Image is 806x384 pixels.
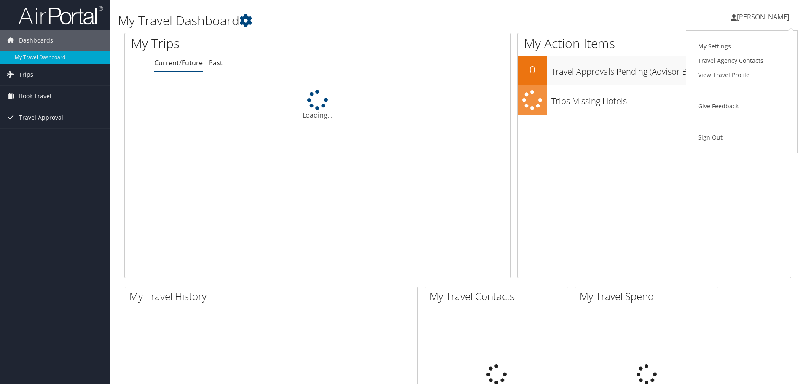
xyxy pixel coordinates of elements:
[580,289,718,303] h2: My Travel Spend
[125,90,510,120] div: Loading...
[518,56,791,85] a: 0Travel Approvals Pending (Advisor Booked)
[695,99,789,113] a: Give Feedback
[19,30,53,51] span: Dashboards
[19,5,103,25] img: airportal-logo.png
[551,62,791,78] h3: Travel Approvals Pending (Advisor Booked)
[129,289,417,303] h2: My Travel History
[19,107,63,128] span: Travel Approval
[695,39,789,54] a: My Settings
[154,58,203,67] a: Current/Future
[118,12,571,30] h1: My Travel Dashboard
[518,62,547,77] h2: 0
[695,130,789,145] a: Sign Out
[695,54,789,68] a: Travel Agency Contacts
[19,64,33,85] span: Trips
[518,85,791,115] a: Trips Missing Hotels
[737,12,789,21] span: [PERSON_NAME]
[518,35,791,52] h1: My Action Items
[731,4,798,30] a: [PERSON_NAME]
[551,91,791,107] h3: Trips Missing Hotels
[131,35,344,52] h1: My Trips
[695,68,789,82] a: View Travel Profile
[19,86,51,107] span: Book Travel
[209,58,223,67] a: Past
[430,289,568,303] h2: My Travel Contacts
